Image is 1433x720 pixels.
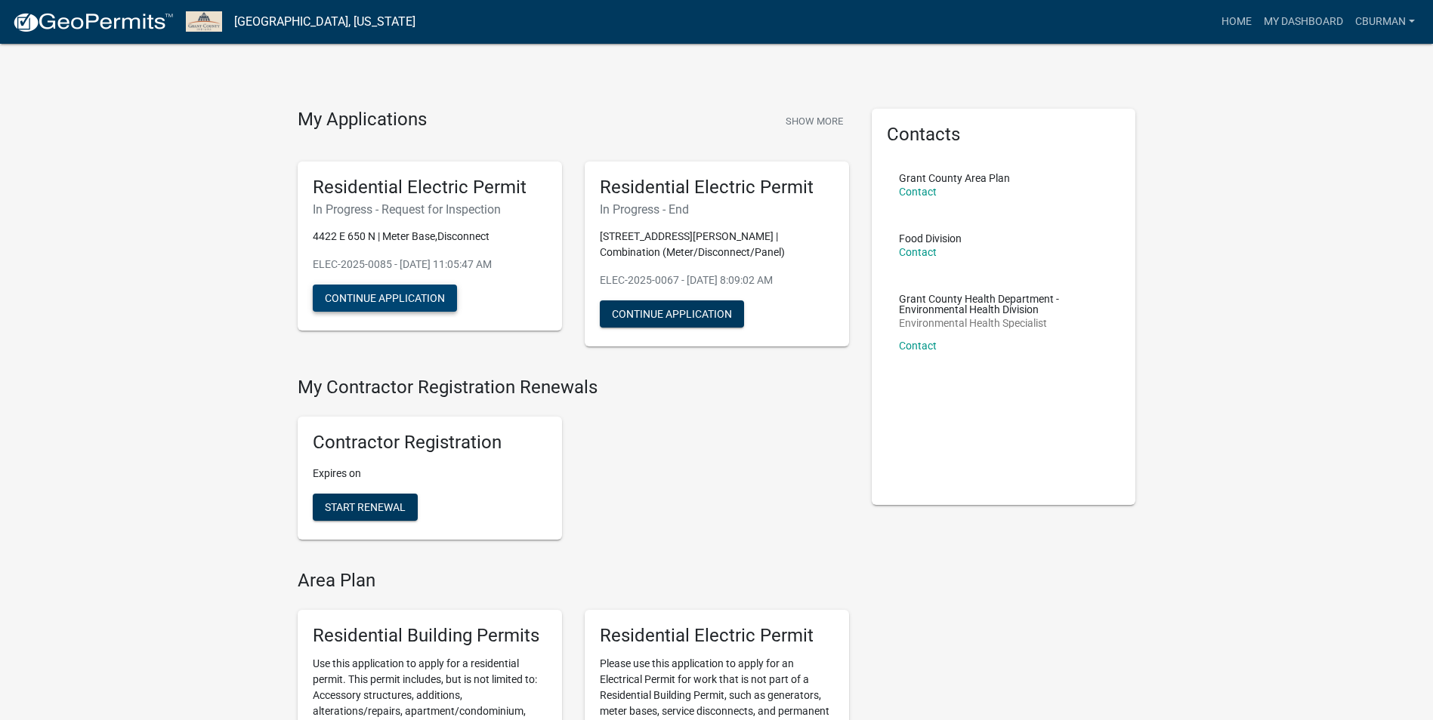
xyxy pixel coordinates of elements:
[298,377,849,552] wm-registration-list-section: My Contractor Registration Renewals
[313,625,547,647] h5: Residential Building Permits
[899,246,937,258] a: Contact
[298,377,849,398] h4: My Contractor Registration Renewals
[899,318,1109,328] p: Environmental Health Specialist
[313,466,547,482] p: Expires on
[600,202,834,217] h6: In Progress - End
[313,229,547,245] p: 4422 E 650 N | Meter Base,Disconnect
[899,173,1010,183] p: Grant County Area Plan
[313,285,457,312] button: Continue Application
[600,177,834,198] h5: Residential Electric Permit
[325,501,406,513] span: Start Renewal
[600,300,744,328] button: Continue Application
[600,229,834,260] p: [STREET_ADDRESS][PERSON_NAME] | Combination (Meter/Disconnect/Panel)
[313,177,547,198] h5: Residential Electric Permit
[887,124,1121,146] h5: Contacts
[313,494,418,521] button: Start Renewal
[1215,8,1258,36] a: Home
[600,272,834,288] p: ELEC-2025-0067 - [DATE] 8:09:02 AM
[298,570,849,592] h4: Area Plan
[780,109,849,134] button: Show More
[313,202,547,217] h6: In Progress - Request for Inspection
[899,340,937,352] a: Contact
[899,294,1109,315] p: Grant County Health Department - Environmental Health Division
[600,625,834,647] h5: Residential Electric Permit
[313,257,547,272] p: ELEC-2025-0085 - [DATE] 11:05:47 AM
[186,11,222,32] img: Grant County, Indiana
[899,233,962,244] p: Food Division
[234,9,415,35] a: [GEOGRAPHIC_DATA], [US_STATE]
[313,432,547,454] h5: Contractor Registration
[1258,8,1349,36] a: My Dashboard
[899,186,937,198] a: Contact
[298,109,427,131] h4: My Applications
[1349,8,1421,36] a: cburman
